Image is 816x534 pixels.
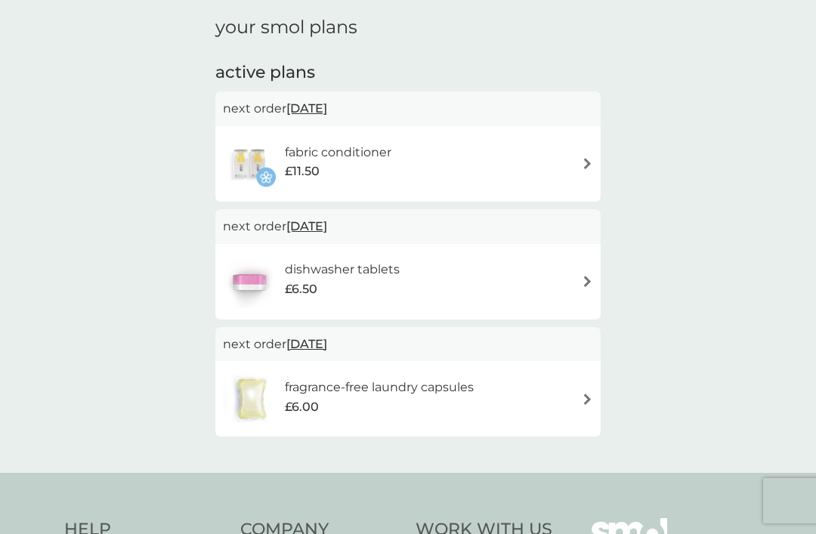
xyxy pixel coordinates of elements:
[285,279,317,299] span: £6.50
[223,99,593,119] p: next order
[582,276,593,287] img: arrow right
[582,158,593,169] img: arrow right
[223,137,276,190] img: fabric conditioner
[215,17,601,39] h1: your smol plans
[286,94,327,123] span: [DATE]
[285,162,320,181] span: £11.50
[285,397,319,417] span: £6.00
[223,255,276,308] img: dishwasher tablets
[223,217,593,236] p: next order
[286,211,327,241] span: [DATE]
[223,372,280,425] img: fragrance-free laundry capsules
[285,260,400,279] h6: dishwasher tablets
[223,335,593,354] p: next order
[582,394,593,405] img: arrow right
[285,143,391,162] h6: fabric conditioner
[215,61,601,85] h2: active plans
[285,378,474,397] h6: fragrance-free laundry capsules
[286,329,327,359] span: [DATE]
